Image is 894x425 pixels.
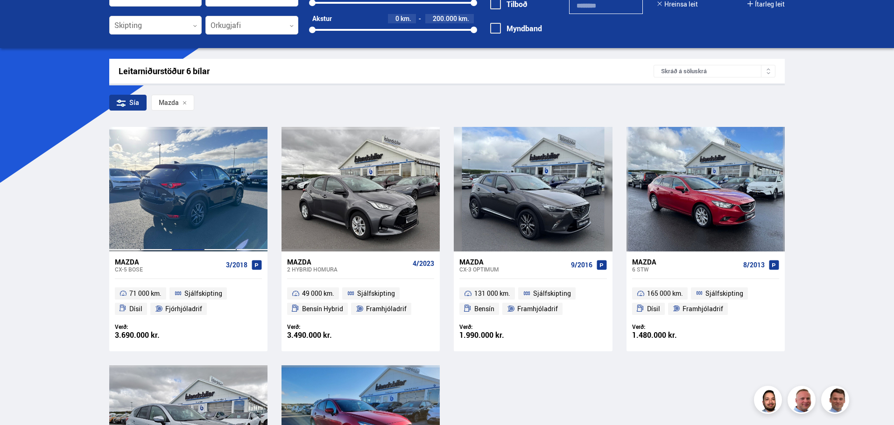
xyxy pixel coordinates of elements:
[459,331,533,339] div: 1.990.000 kr.
[747,0,785,8] button: Ítarleg leit
[743,261,765,269] span: 8/2013
[490,24,542,33] label: Myndband
[413,260,434,267] span: 4/2023
[454,251,612,351] a: Mazda CX-3 OPTIMUM 9/2016 131 000 km. Sjálfskipting Bensín Framhjóladrif Verð: 1.990.000 kr.
[459,258,567,266] div: Mazda
[632,258,739,266] div: Mazda
[109,95,147,111] div: Sía
[312,15,332,22] div: Akstur
[184,288,222,299] span: Sjálfskipting
[115,331,189,339] div: 3.690.000 kr.
[115,258,222,266] div: Mazda
[458,15,469,22] span: km.
[401,15,411,22] span: km.
[287,331,361,339] div: 3.490.000 kr.
[517,303,558,314] span: Framhjóladrif
[632,323,706,330] div: Verð:
[823,387,851,415] img: FbJEzSuNWCJXmdc-.webp
[789,387,817,415] img: siFngHWaQ9KaOqBr.png
[632,331,706,339] div: 1.480.000 kr.
[226,261,247,269] span: 3/2018
[755,387,783,415] img: nhp88E3Fdnt1Opn2.png
[571,261,592,269] span: 9/2016
[115,323,189,330] div: Verð:
[433,14,457,23] span: 200.000
[533,288,571,299] span: Sjálfskipting
[302,288,334,299] span: 49 000 km.
[657,0,698,8] button: Hreinsa leit
[632,266,739,272] div: 6 STW
[654,65,775,77] div: Skráð á söluskrá
[287,323,361,330] div: Verð:
[159,99,179,106] span: Mazda
[109,251,267,351] a: Mazda CX-5 BOSE 3/2018 71 000 km. Sjálfskipting Dísil Fjórhjóladrif Verð: 3.690.000 kr.
[165,303,202,314] span: Fjórhjóladrif
[474,288,510,299] span: 131 000 km.
[459,266,567,272] div: CX-3 OPTIMUM
[7,4,35,32] button: Opna LiveChat spjallviðmót
[282,251,440,351] a: Mazda 2 Hybrid HOMURA 4/2023 49 000 km. Sjálfskipting Bensín Hybrid Framhjóladrif Verð: 3.490.000...
[647,288,683,299] span: 165 000 km.
[119,66,654,76] div: Leitarniðurstöður 6 bílar
[115,266,222,272] div: CX-5 BOSE
[683,303,723,314] span: Framhjóladrif
[395,14,399,23] span: 0
[705,288,743,299] span: Sjálfskipting
[459,323,533,330] div: Verð:
[287,258,409,266] div: Mazda
[129,288,162,299] span: 71 000 km.
[474,303,494,314] span: Bensín
[302,303,343,314] span: Bensín Hybrid
[627,251,785,351] a: Mazda 6 STW 8/2013 165 000 km. Sjálfskipting Dísil Framhjóladrif Verð: 1.480.000 kr.
[129,303,142,314] span: Dísil
[357,288,395,299] span: Sjálfskipting
[287,266,409,272] div: 2 Hybrid HOMURA
[647,303,660,314] span: Dísil
[366,303,407,314] span: Framhjóladrif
